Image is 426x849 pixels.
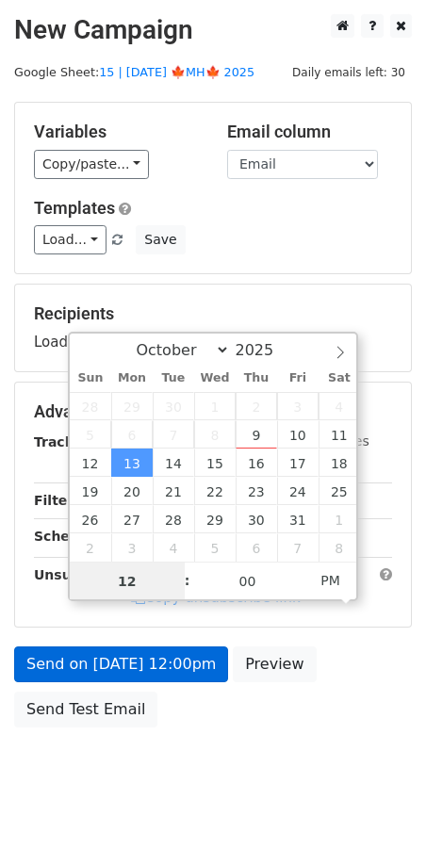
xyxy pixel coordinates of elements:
a: Preview [233,646,316,682]
a: Daily emails left: 30 [286,65,412,79]
span: October 30, 2025 [236,505,277,533]
strong: Filters [34,493,82,508]
span: October 31, 2025 [277,505,319,533]
span: October 2, 2025 [236,392,277,420]
a: Send Test Email [14,692,157,727]
small: Google Sheet: [14,65,254,79]
span: Sat [319,372,360,384]
span: October 26, 2025 [70,505,111,533]
span: October 20, 2025 [111,477,153,505]
input: Year [230,341,298,359]
label: UTM Codes [295,432,369,451]
span: October 10, 2025 [277,420,319,449]
span: September 28, 2025 [70,392,111,420]
span: October 6, 2025 [111,420,153,449]
span: September 30, 2025 [153,392,194,420]
span: October 25, 2025 [319,477,360,505]
span: Wed [194,372,236,384]
span: October 7, 2025 [153,420,194,449]
span: October 22, 2025 [194,477,236,505]
span: October 29, 2025 [194,505,236,533]
span: November 6, 2025 [236,533,277,562]
span: November 2, 2025 [70,533,111,562]
input: Hour [70,563,185,600]
span: October 27, 2025 [111,505,153,533]
span: October 4, 2025 [319,392,360,420]
a: Templates [34,198,115,218]
div: Loading... [34,303,392,352]
span: October 28, 2025 [153,505,194,533]
span: October 12, 2025 [70,449,111,477]
span: October 3, 2025 [277,392,319,420]
h5: Variables [34,122,199,142]
span: November 7, 2025 [277,533,319,562]
span: October 14, 2025 [153,449,194,477]
span: November 3, 2025 [111,533,153,562]
span: October 18, 2025 [319,449,360,477]
button: Save [136,225,185,254]
a: Copy unsubscribe link [131,589,301,606]
span: October 9, 2025 [236,420,277,449]
a: Copy/paste... [34,150,149,179]
span: October 23, 2025 [236,477,277,505]
span: October 15, 2025 [194,449,236,477]
h5: Recipients [34,303,392,324]
h5: Advanced [34,401,392,422]
span: October 21, 2025 [153,477,194,505]
iframe: Chat Widget [332,759,426,849]
a: Load... [34,225,106,254]
h2: New Campaign [14,14,412,46]
span: October 1, 2025 [194,392,236,420]
span: October 5, 2025 [70,420,111,449]
span: October 19, 2025 [70,477,111,505]
span: Fri [277,372,319,384]
span: October 16, 2025 [236,449,277,477]
span: November 4, 2025 [153,533,194,562]
span: November 5, 2025 [194,533,236,562]
span: October 13, 2025 [111,449,153,477]
span: Mon [111,372,153,384]
span: October 17, 2025 [277,449,319,477]
span: Thu [236,372,277,384]
strong: Schedule [34,529,102,544]
span: Tue [153,372,194,384]
span: October 24, 2025 [277,477,319,505]
span: Daily emails left: 30 [286,62,412,83]
span: November 1, 2025 [319,505,360,533]
span: October 11, 2025 [319,420,360,449]
span: : [185,562,190,599]
span: Click to toggle [304,562,356,599]
span: Sun [70,372,111,384]
strong: Tracking [34,434,97,449]
strong: Unsubscribe [34,567,126,582]
a: 15 | [DATE] 🍁MH🍁 2025 [99,65,254,79]
span: September 29, 2025 [111,392,153,420]
span: October 8, 2025 [194,420,236,449]
input: Minute [190,563,305,600]
a: Send on [DATE] 12:00pm [14,646,228,682]
h5: Email column [227,122,392,142]
span: November 8, 2025 [319,533,360,562]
